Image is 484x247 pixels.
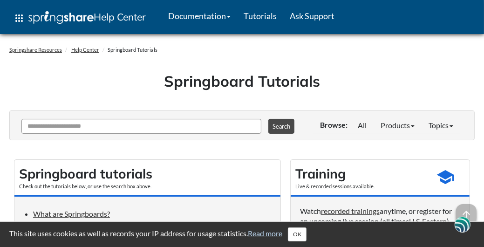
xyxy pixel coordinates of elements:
a: Tutorials [237,4,283,27]
a: All [351,117,374,134]
a: Read more [248,229,282,238]
h2: Springboard tutorials [19,165,276,183]
span: school [436,168,455,186]
div: Live & recorded sessions available. [295,183,426,190]
h1: Springboard Tutorials [16,71,468,92]
img: svg+xml;base64,PHN2ZyB3aWR0aD0iNDgiIGhlaWdodD0iNDgiIHZpZXdCb3g9IjAgMCA0OCA0OCIgZmlsbD0ibm9uZSIgeG... [455,216,470,233]
img: Springshare [28,11,94,24]
p: Browse: [320,120,348,130]
span: apps [14,13,25,24]
span: arrow_upward [456,204,477,225]
span: Help Center [94,11,146,23]
p: Watch anytime, or register for an upcoming live session (all times ). [300,206,460,227]
a: What are Springboards? [33,209,110,218]
li: Springboard Tutorials [100,46,157,54]
a: U.S. Eastern [409,217,447,226]
a: Springshare Resources [9,47,62,53]
a: Documentation [162,4,237,27]
a: Ask Support [283,4,341,27]
a: recorded trainings [321,206,380,215]
a: apps Help Center [7,4,152,32]
h2: Training [295,165,426,183]
a: Help Center [71,47,99,53]
a: Topics [422,117,460,134]
a: arrow_upward [456,205,477,213]
button: Close [288,227,307,241]
div: Check out the tutorials below, or use the search box above. [19,183,276,190]
a: Products [374,117,422,134]
button: Search [268,119,294,134]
